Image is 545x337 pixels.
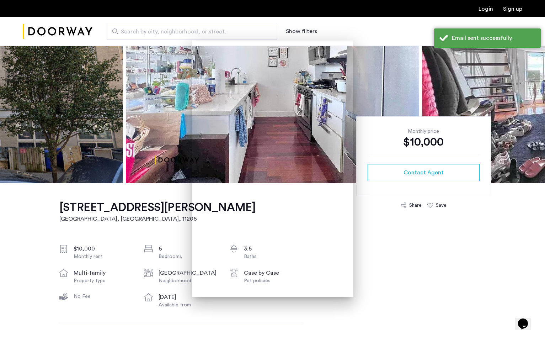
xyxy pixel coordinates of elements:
[159,293,218,301] div: [DATE]
[159,269,218,277] div: [GEOGRAPHIC_DATA]
[107,23,277,40] input: Apartment Search
[368,128,480,135] div: Monthly price
[159,253,218,260] div: Bedrooms
[59,200,256,215] h1: [STREET_ADDRESS][PERSON_NAME]
[479,6,493,12] a: Login
[515,309,538,330] iframe: chat widget
[23,18,92,45] img: logo
[452,34,535,42] div: Email sent successfully.
[23,18,92,45] a: Cazamio Logo
[74,244,133,253] div: $10,000
[74,253,133,260] div: Monthly rent
[5,70,17,83] button: Previous apartment
[159,301,218,309] div: Available from
[409,202,422,209] div: Share
[74,293,133,300] div: No Fee
[121,27,257,36] span: Search by city, neighborhood, or street.
[74,277,133,284] div: Property type
[404,168,444,177] span: Contact Agent
[159,277,218,284] div: Neighborhood
[503,6,522,12] a: Registration
[159,244,218,253] div: 6
[74,269,133,277] div: multi-family
[436,202,447,209] div: Save
[368,164,480,181] button: button
[528,70,540,83] button: Next apartment
[286,27,317,36] button: Show or hide filters
[368,135,480,149] div: $10,000
[59,215,256,223] h2: [GEOGRAPHIC_DATA], [GEOGRAPHIC_DATA] , 11206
